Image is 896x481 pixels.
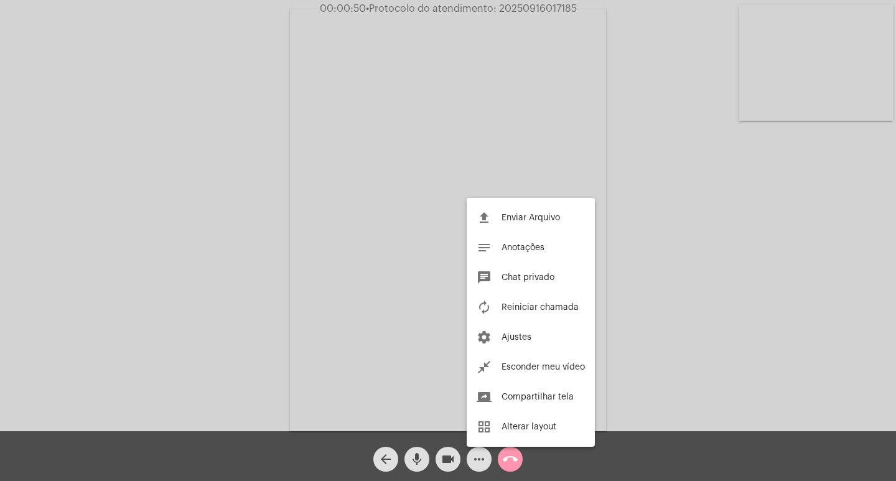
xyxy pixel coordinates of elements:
mat-icon: file_upload [477,210,492,225]
span: Anotações [502,243,544,252]
span: Esconder meu vídeo [502,363,585,371]
mat-icon: close_fullscreen [477,360,492,375]
mat-icon: grid_view [477,419,492,434]
span: Enviar Arquivo [502,213,560,222]
mat-icon: screen_share [477,390,492,404]
mat-icon: notes [477,240,492,255]
mat-icon: settings [477,330,492,345]
span: Alterar layout [502,423,556,431]
span: Chat privado [502,273,554,282]
span: Reiniciar chamada [502,303,579,312]
mat-icon: chat [477,270,492,285]
mat-icon: autorenew [477,300,492,315]
span: Ajustes [502,333,531,342]
span: Compartilhar tela [502,393,574,401]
